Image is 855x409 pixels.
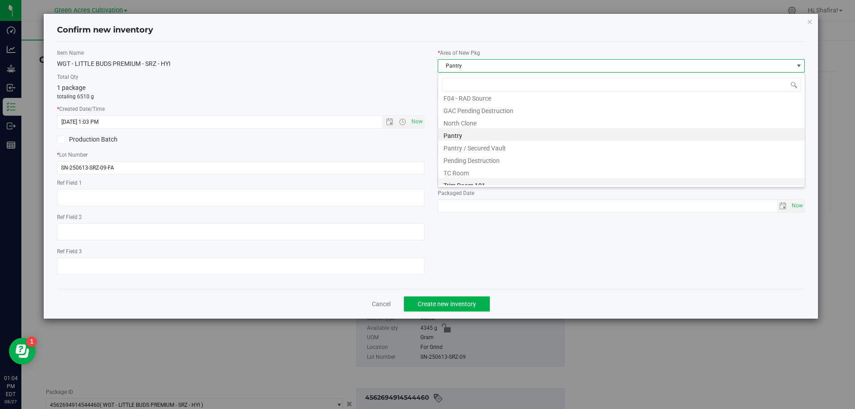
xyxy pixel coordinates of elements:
[57,213,424,221] label: Ref Field 2
[57,93,424,101] p: totaling 6510 g
[382,118,397,126] span: Open the date view
[372,300,391,308] a: Cancel
[57,84,85,91] span: 1 package
[57,59,424,69] div: WGT - LITTLE BUDS PREMIUM - SRZ - HYI
[57,135,234,144] label: Production Batch
[438,60,794,72] span: Pantry
[26,336,37,347] iframe: Resource center unread badge
[57,179,424,187] label: Ref Field 1
[395,118,410,126] span: Open the time view
[777,200,790,212] span: select
[57,73,424,81] label: Total Qty
[404,296,490,312] button: Create new inventory
[438,49,805,57] label: Area of New Pkg
[57,151,424,159] label: Lot Number
[57,247,424,255] label: Ref Field 3
[438,189,805,197] label: Packaged Date
[57,49,424,57] label: Item Name
[9,338,36,364] iframe: Resource center
[57,105,424,113] label: Created Date/Time
[409,115,424,128] span: Set Current date
[418,300,476,308] span: Create new inventory
[57,24,153,36] h4: Confirm new inventory
[790,199,805,212] span: Set Current date
[790,200,804,212] span: select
